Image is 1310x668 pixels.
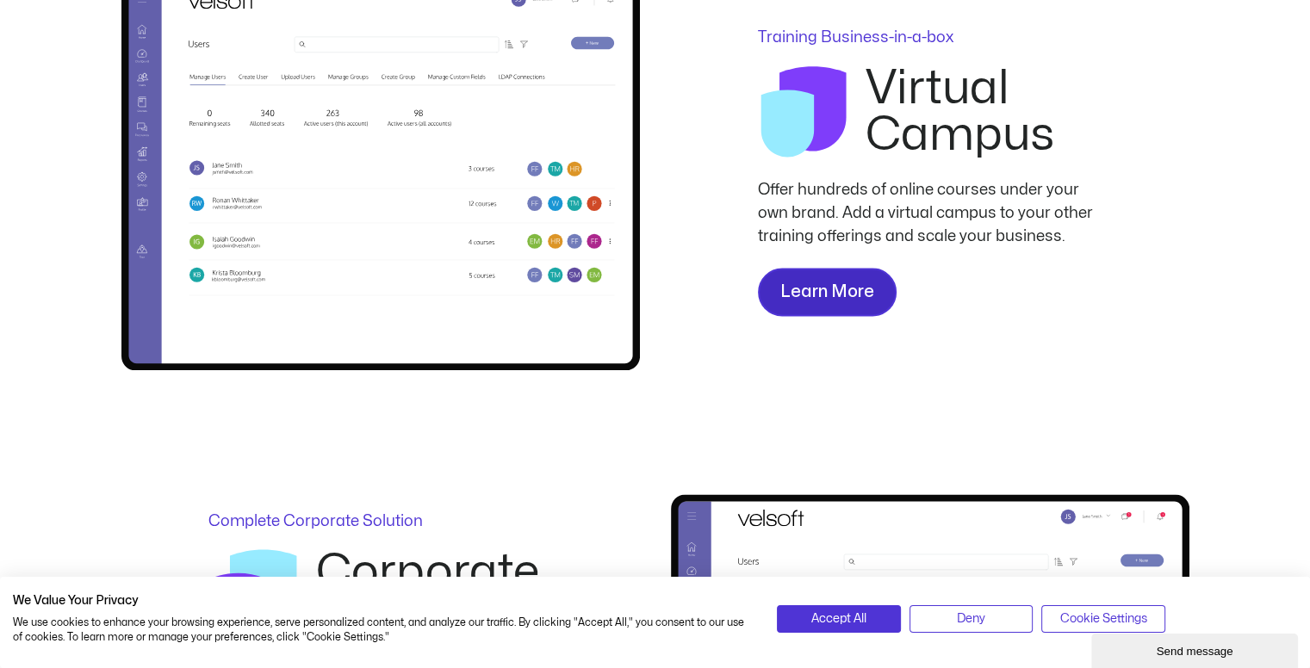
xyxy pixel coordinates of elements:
[758,268,897,316] a: Learn More
[316,548,552,641] h2: Corporate University
[866,65,1102,158] h2: Virtual Campus
[13,615,751,645] p: We use cookies to enhance your browsing experience, serve personalized content, and analyze our t...
[758,65,849,157] img: Virtual Campus Solution
[13,593,751,609] h2: We Value Your Privacy
[758,30,1102,46] p: Training Business-in-a-box
[910,605,1033,633] button: Deny all cookies
[811,609,866,628] span: Accept All
[780,278,874,306] span: Learn More
[208,513,553,529] p: Complete Corporate Solution
[1041,605,1164,633] button: Adjust cookie preferences
[1059,609,1146,628] span: Cookie Settings
[758,178,1102,248] p: Offer hundreds of online courses under your own brand. Add a virtual campus to your other trainin...
[1091,630,1301,668] iframe: chat widget
[777,605,900,633] button: Accept all cookies
[957,609,985,628] span: Deny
